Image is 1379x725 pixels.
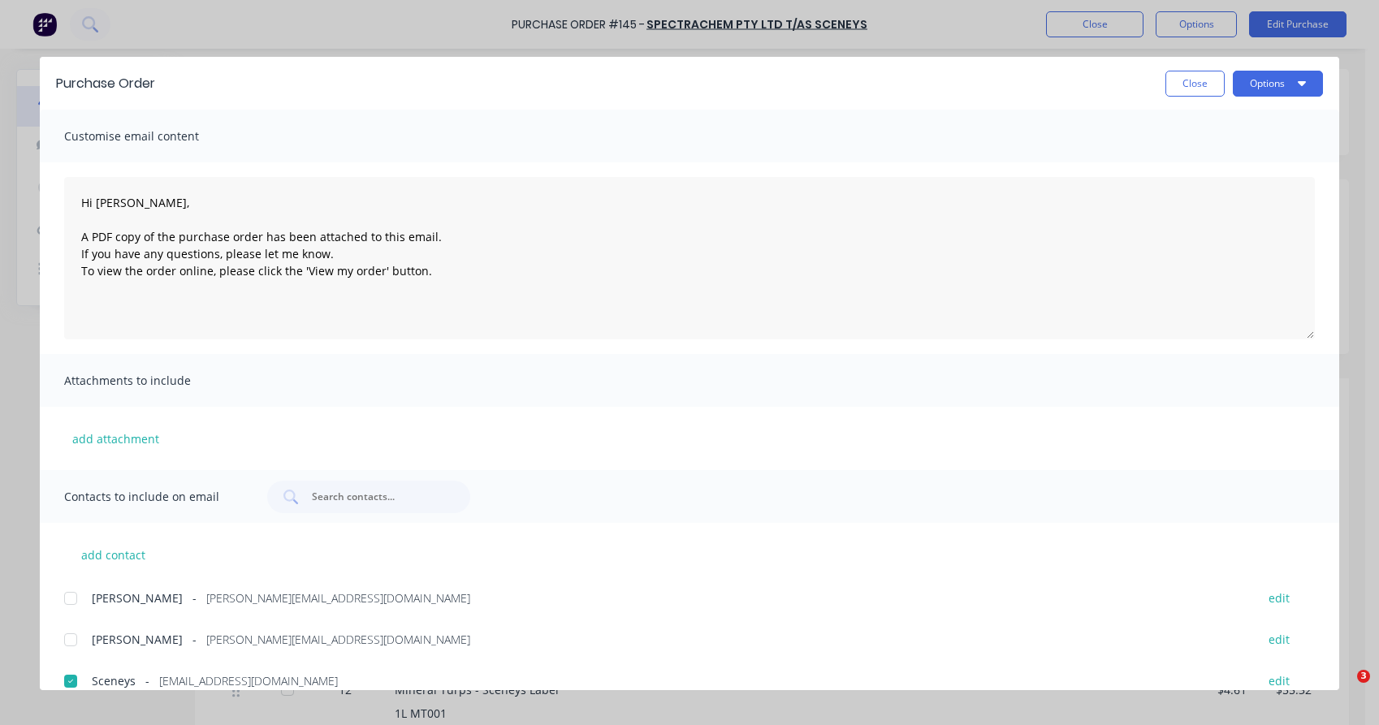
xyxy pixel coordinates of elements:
span: [PERSON_NAME] [92,631,183,648]
span: Contacts to include on email [64,485,243,508]
span: Sceneys [92,672,136,689]
span: [PERSON_NAME][EMAIL_ADDRESS][DOMAIN_NAME] [206,631,470,648]
button: Options [1233,71,1323,97]
span: [EMAIL_ADDRESS][DOMAIN_NAME] [159,672,338,689]
span: - [192,631,197,648]
textarea: Hi [PERSON_NAME], A PDF copy of the purchase order has been attached to this email. If you have a... [64,177,1315,339]
button: edit [1259,628,1299,650]
button: add contact [64,542,162,567]
span: [PERSON_NAME] [92,589,183,606]
span: - [145,672,149,689]
button: Close [1165,71,1225,97]
span: [PERSON_NAME][EMAIL_ADDRESS][DOMAIN_NAME] [206,589,470,606]
button: edit [1259,670,1299,692]
button: add attachment [64,426,167,451]
span: Customise email content [64,125,243,148]
span: Attachments to include [64,369,243,392]
span: - [192,589,197,606]
button: edit [1259,586,1299,608]
input: Search contacts... [310,489,445,505]
iframe: Intercom live chat [1324,670,1363,709]
div: Purchase Order [56,74,155,93]
span: 3 [1357,670,1370,683]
